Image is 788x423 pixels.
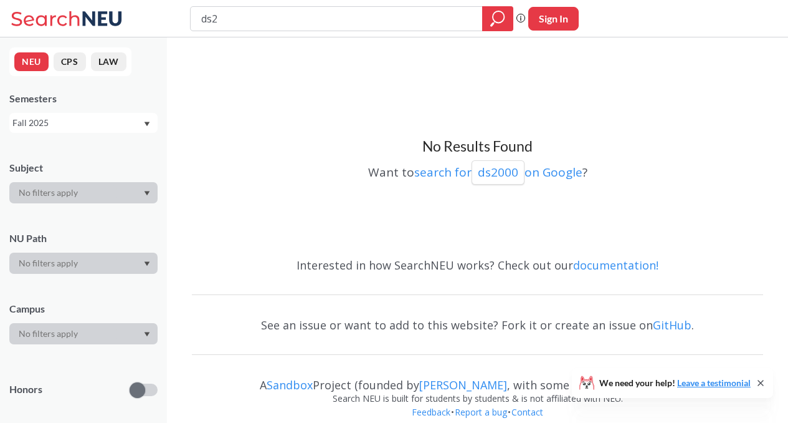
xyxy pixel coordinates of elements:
[9,182,158,203] div: Dropdown arrow
[653,318,691,333] a: GitHub
[511,406,544,418] a: Contact
[573,258,658,273] a: documentation!
[9,161,158,175] div: Subject
[599,379,751,387] span: We need your help!
[144,332,150,337] svg: Dropdown arrow
[14,52,49,71] button: NEU
[144,122,150,127] svg: Dropdown arrow
[12,116,143,130] div: Fall 2025
[490,10,505,27] svg: magnifying glass
[9,231,158,245] div: NU Path
[91,52,126,71] button: LAW
[9,113,158,133] div: Fall 2025Dropdown arrow
[192,307,763,343] div: See an issue or want to add to this website? Fork it or create an issue on .
[9,92,158,105] div: Semesters
[454,406,508,418] a: Report a bug
[144,191,150,196] svg: Dropdown arrow
[482,6,513,31] div: magnifying glass
[192,247,763,283] div: Interested in how SearchNEU works? Check out our
[9,253,158,274] div: Dropdown arrow
[478,164,518,181] p: ds2000
[677,377,751,388] a: Leave a testimonial
[9,382,42,397] p: Honors
[528,7,579,31] button: Sign In
[9,302,158,316] div: Campus
[192,137,763,156] h3: No Results Found
[54,52,86,71] button: CPS
[192,367,763,392] div: A Project (founded by , with some awesome )
[192,156,763,185] div: Want to ?
[200,8,473,29] input: Class, professor, course number, "phrase"
[9,323,158,344] div: Dropdown arrow
[192,392,763,406] div: Search NEU is built for students by students & is not affiliated with NEU.
[414,164,582,180] a: search fords2000on Google
[267,377,313,392] a: Sandbox
[411,406,451,418] a: Feedback
[144,261,150,266] svg: Dropdown arrow
[419,377,507,392] a: [PERSON_NAME]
